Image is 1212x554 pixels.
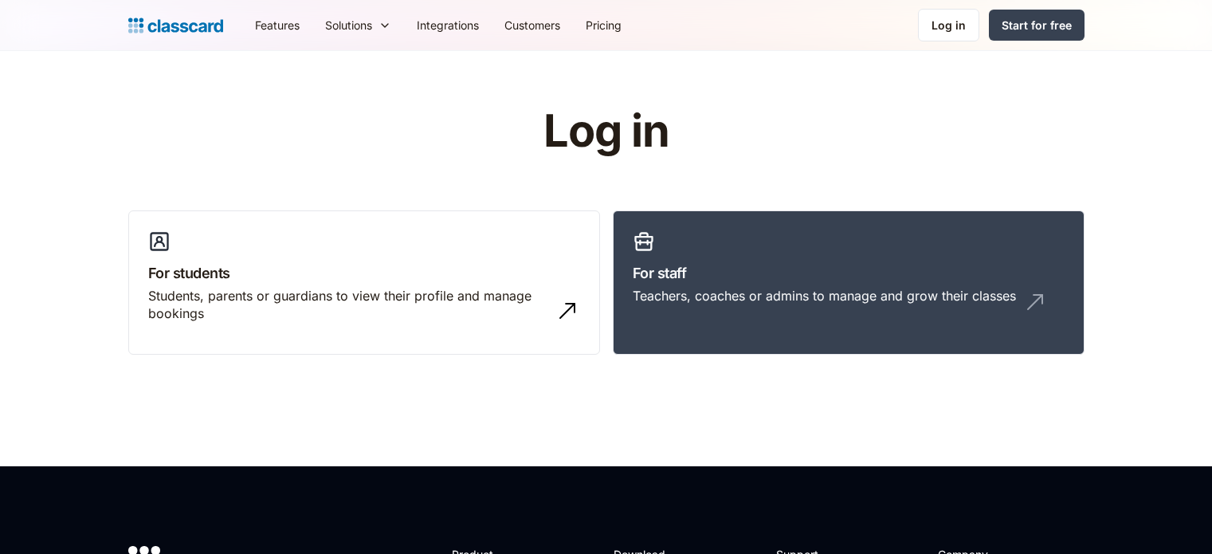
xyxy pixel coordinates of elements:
a: Log in [918,9,979,41]
a: For staffTeachers, coaches or admins to manage and grow their classes [613,210,1085,356]
a: Features [242,7,312,43]
div: Solutions [325,17,372,33]
a: home [128,14,223,37]
h1: Log in [353,107,859,156]
div: Teachers, coaches or admins to manage and grow their classes [633,287,1016,305]
div: Start for free [1002,17,1072,33]
h3: For students [148,262,580,284]
h3: For staff [633,262,1065,284]
a: Start for free [989,10,1085,41]
a: Customers [492,7,573,43]
a: For studentsStudents, parents or guardians to view their profile and manage bookings [128,210,600,356]
div: Solutions [312,7,404,43]
div: Students, parents or guardians to view their profile and manage bookings [148,287,548,323]
div: Log in [932,17,966,33]
a: Pricing [573,7,634,43]
a: Integrations [404,7,492,43]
